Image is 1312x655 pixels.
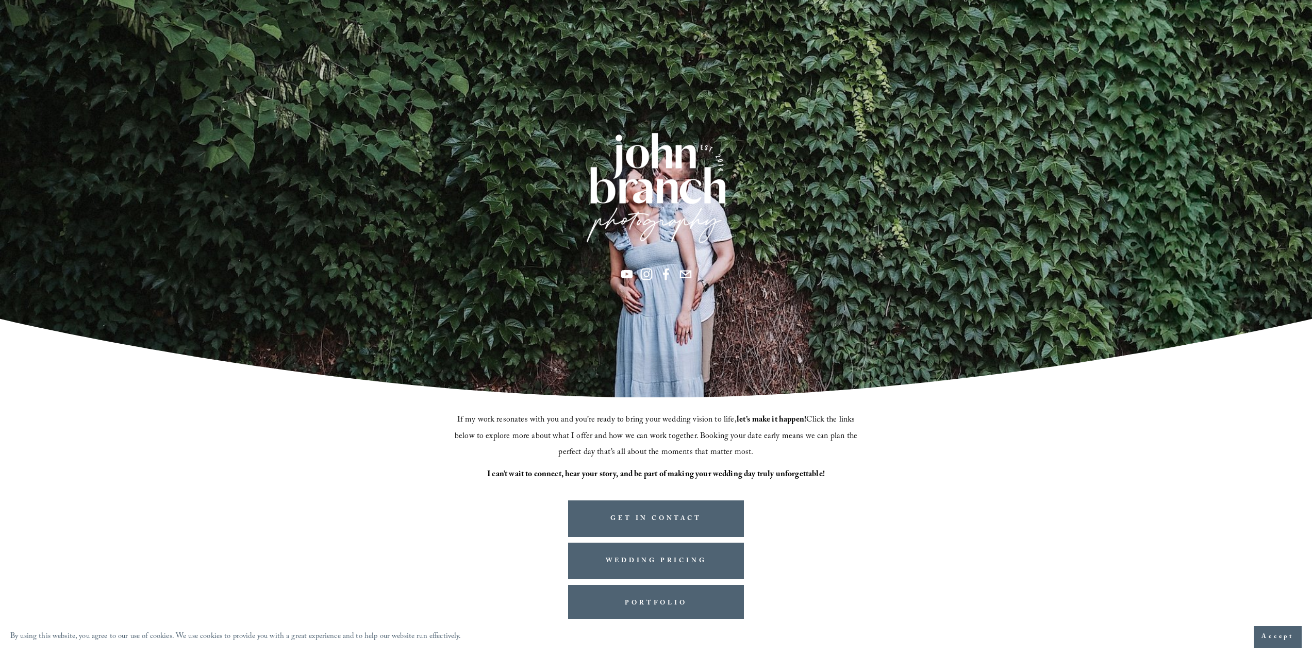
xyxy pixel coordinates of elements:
a: Instagram [640,268,653,280]
a: info@jbivphotography.com [679,268,692,280]
a: YouTube [621,268,633,280]
span: Accept [1261,632,1294,642]
button: Accept [1254,626,1302,648]
p: By using this website, you agree to our use of cookies. We use cookies to provide you with a grea... [10,630,461,645]
strong: I can’t wait to connect, hear your story, and be part of making your wedding day truly unforgetta... [487,468,825,482]
span: If my work resonates with you and you’re ready to bring your wedding vision to life, Click the li... [455,413,859,459]
a: WEDDING PRICING [568,543,744,579]
a: Facebook [660,268,672,280]
strong: let’s make it happen! [737,413,806,427]
a: GET IN CONTACT [568,500,744,537]
a: PORTFOLIO [568,585,744,622]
